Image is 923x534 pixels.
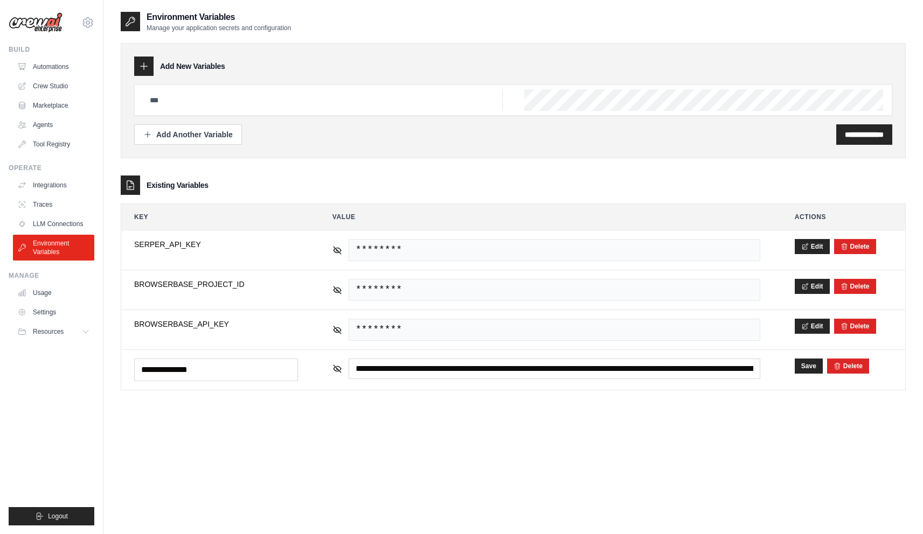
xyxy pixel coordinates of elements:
[13,177,94,194] a: Integrations
[160,61,225,72] h3: Add New Variables
[320,204,773,230] th: Value
[13,215,94,233] a: LLM Connections
[121,204,311,230] th: Key
[834,362,863,370] button: Delete
[841,242,870,251] button: Delete
[147,180,209,191] h3: Existing Variables
[9,12,63,33] img: Logo
[134,319,298,329] span: BROWSERBASE_API_KEY
[13,78,94,95] a: Crew Studio
[33,327,64,336] span: Resources
[795,359,823,374] button: Save
[9,507,94,525] button: Logout
[13,235,94,261] a: Environment Variables
[13,58,94,75] a: Automations
[143,129,233,140] div: Add Another Variable
[795,319,830,334] button: Edit
[13,284,94,301] a: Usage
[841,322,870,331] button: Delete
[134,239,298,250] span: SERPER_API_KEY
[9,45,94,54] div: Build
[795,279,830,294] button: Edit
[9,164,94,172] div: Operate
[13,136,94,153] a: Tool Registry
[147,11,291,24] h2: Environment Variables
[134,279,298,290] span: BROWSERBASE_PROJECT_ID
[795,239,830,254] button: Edit
[13,97,94,114] a: Marketplace
[13,304,94,321] a: Settings
[48,512,68,521] span: Logout
[841,282,870,291] button: Delete
[782,204,905,230] th: Actions
[13,196,94,213] a: Traces
[147,24,291,32] p: Manage your application secrets and configuration
[9,271,94,280] div: Manage
[13,116,94,133] a: Agents
[134,124,242,145] button: Add Another Variable
[13,323,94,340] button: Resources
